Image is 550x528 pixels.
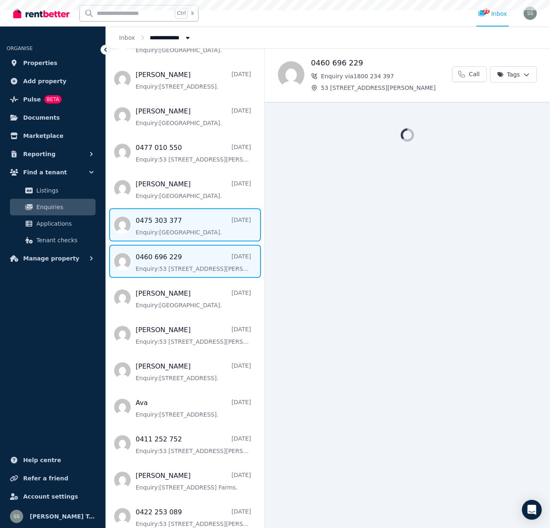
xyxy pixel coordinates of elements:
[106,27,205,48] nav: Breadcrumb
[452,66,487,82] a: Call
[469,70,480,78] span: Call
[7,164,99,181] button: Find a tenant
[7,488,99,505] a: Account settings
[30,511,96,521] span: [PERSON_NAME] Total Real Estate
[490,66,537,83] button: Tags
[7,55,99,71] a: Properties
[7,91,99,108] a: PulseBETA
[10,215,96,232] a: Applications
[23,473,68,483] span: Refer a friend
[136,143,251,164] a: 0477 010 550[DATE]Enquiry:53 [STREET_ADDRESS][PERSON_NAME].
[7,73,99,89] a: Add property
[7,46,33,51] span: ORGANISE
[136,398,251,419] a: Ava[DATE]Enquiry:[STREET_ADDRESS].
[136,34,251,54] a: Enquiry:[GEOGRAPHIC_DATA].
[136,362,251,382] a: [PERSON_NAME][DATE]Enquiry:[STREET_ADDRESS].
[10,510,23,523] img: Sue Seivers Total Real Estate
[7,128,99,144] a: Marketplace
[36,186,92,195] span: Listings
[311,57,452,69] h1: 0460 696 229
[36,202,92,212] span: Enquiries
[13,7,69,19] img: RentBetter
[23,58,57,68] span: Properties
[23,455,61,465] span: Help centre
[23,253,79,263] span: Manage property
[44,95,62,104] span: BETA
[7,452,99,468] a: Help centre
[119,34,135,41] a: Inbox
[23,76,67,86] span: Add property
[136,70,251,91] a: [PERSON_NAME][DATE]Enquiry:[STREET_ADDRESS].
[478,10,507,18] div: Inbox
[175,8,188,19] span: Ctrl
[136,325,251,346] a: [PERSON_NAME][DATE]Enquiry:53 [STREET_ADDRESS][PERSON_NAME].
[23,113,60,123] span: Documents
[23,94,41,104] span: Pulse
[136,289,251,309] a: [PERSON_NAME][DATE]Enquiry:[GEOGRAPHIC_DATA].
[483,9,490,14] span: 22
[136,471,251,492] a: [PERSON_NAME][DATE]Enquiry:[STREET_ADDRESS] Farms.
[23,149,55,159] span: Reporting
[136,216,251,236] a: 0475 303 377[DATE]Enquiry:[GEOGRAPHIC_DATA].
[7,109,99,126] a: Documents
[191,10,194,17] span: k
[136,179,251,200] a: [PERSON_NAME][DATE]Enquiry:[GEOGRAPHIC_DATA].
[321,72,452,80] span: Enquiry via 1800 234 397
[23,492,78,501] span: Account settings
[7,146,99,162] button: Reporting
[321,84,452,92] span: 53 [STREET_ADDRESS][PERSON_NAME]
[7,470,99,487] a: Refer a friend
[522,500,542,520] div: Open Intercom Messenger
[7,250,99,267] button: Manage property
[10,232,96,248] a: Tenant checks
[10,182,96,199] a: Listings
[36,219,92,229] span: Applications
[23,131,63,141] span: Marketplace
[136,106,251,127] a: [PERSON_NAME][DATE]Enquiry:[GEOGRAPHIC_DATA].
[497,70,520,79] span: Tags
[136,252,251,273] a: 0460 696 229[DATE]Enquiry:53 [STREET_ADDRESS][PERSON_NAME].
[136,434,251,455] a: 0411 252 752[DATE]Enquiry:53 [STREET_ADDRESS][PERSON_NAME].
[524,7,537,20] img: Sue Seivers Total Real Estate
[10,199,96,215] a: Enquiries
[136,507,251,528] a: 0422 253 089[DATE]Enquiry:53 [STREET_ADDRESS][PERSON_NAME].
[36,235,92,245] span: Tenant checks
[278,61,304,88] img: 0460 696 229
[23,167,67,177] span: Find a tenant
